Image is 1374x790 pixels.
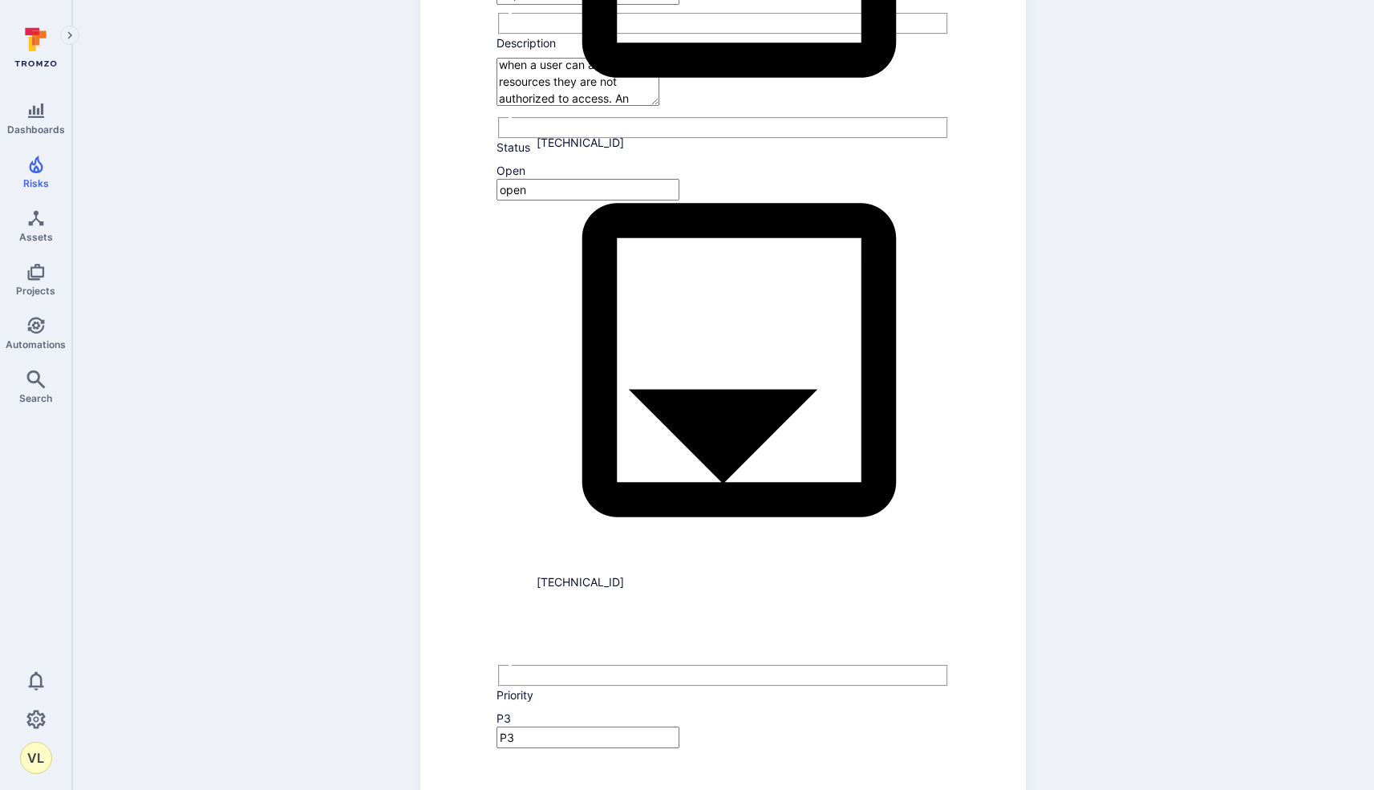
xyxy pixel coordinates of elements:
[7,124,65,136] span: Dashboards
[530,151,949,590] li: [TECHNICAL_ID]
[6,338,66,350] span: Automations
[497,36,556,50] small: Description
[19,231,53,243] span: Assets
[20,742,52,774] button: VL
[497,140,530,154] small: Status
[497,58,949,140] div: body
[16,285,55,297] span: Projects
[64,29,75,43] i: Expand navigation menu
[497,688,533,702] small: Priority
[19,392,52,404] span: Search
[497,711,511,725] span: P3
[23,177,49,189] span: Risks
[497,164,525,177] span: Open
[60,26,79,45] button: Expand navigation menu
[20,742,52,774] div: Varun Lokesh S
[497,58,659,106] textarea: Access Controls help an application determine which users should have access to which resources b...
